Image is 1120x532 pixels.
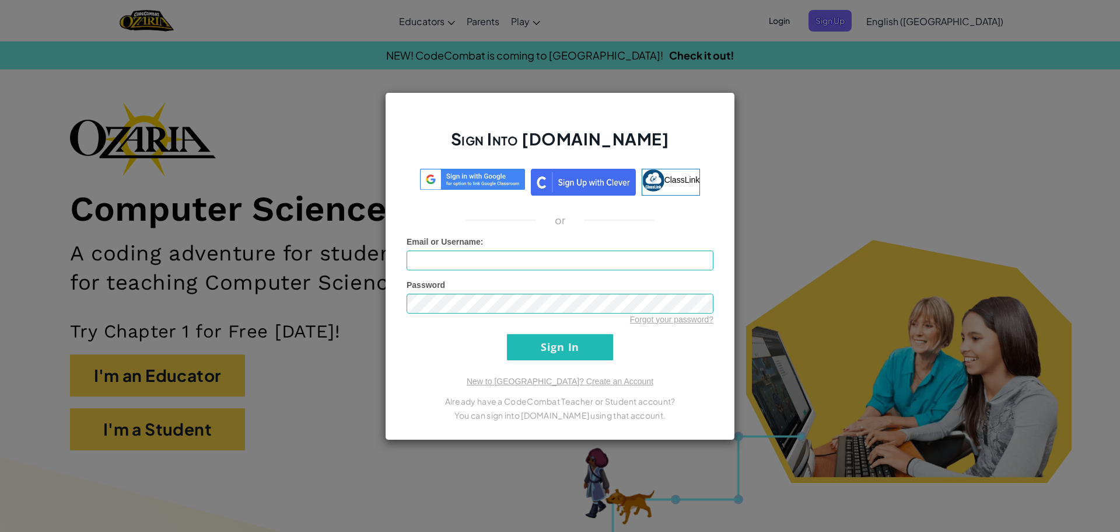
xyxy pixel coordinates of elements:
[630,315,713,324] a: Forgot your password?
[467,377,653,386] a: New to [GEOGRAPHIC_DATA]? Create an Account
[420,169,525,190] img: log-in-google-sso.svg
[507,334,613,360] input: Sign In
[407,280,445,290] span: Password
[407,408,713,422] p: You can sign into [DOMAIN_NAME] using that account.
[407,236,484,248] label: :
[407,237,481,246] span: Email or Username
[664,175,700,184] span: ClassLink
[642,169,664,192] img: classlink-logo-small.png
[407,394,713,408] p: Already have a CodeCombat Teacher or Student account?
[531,169,636,196] img: clever_sso_button@2x.png
[407,128,713,162] h2: Sign Into [DOMAIN_NAME]
[555,213,566,227] p: or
